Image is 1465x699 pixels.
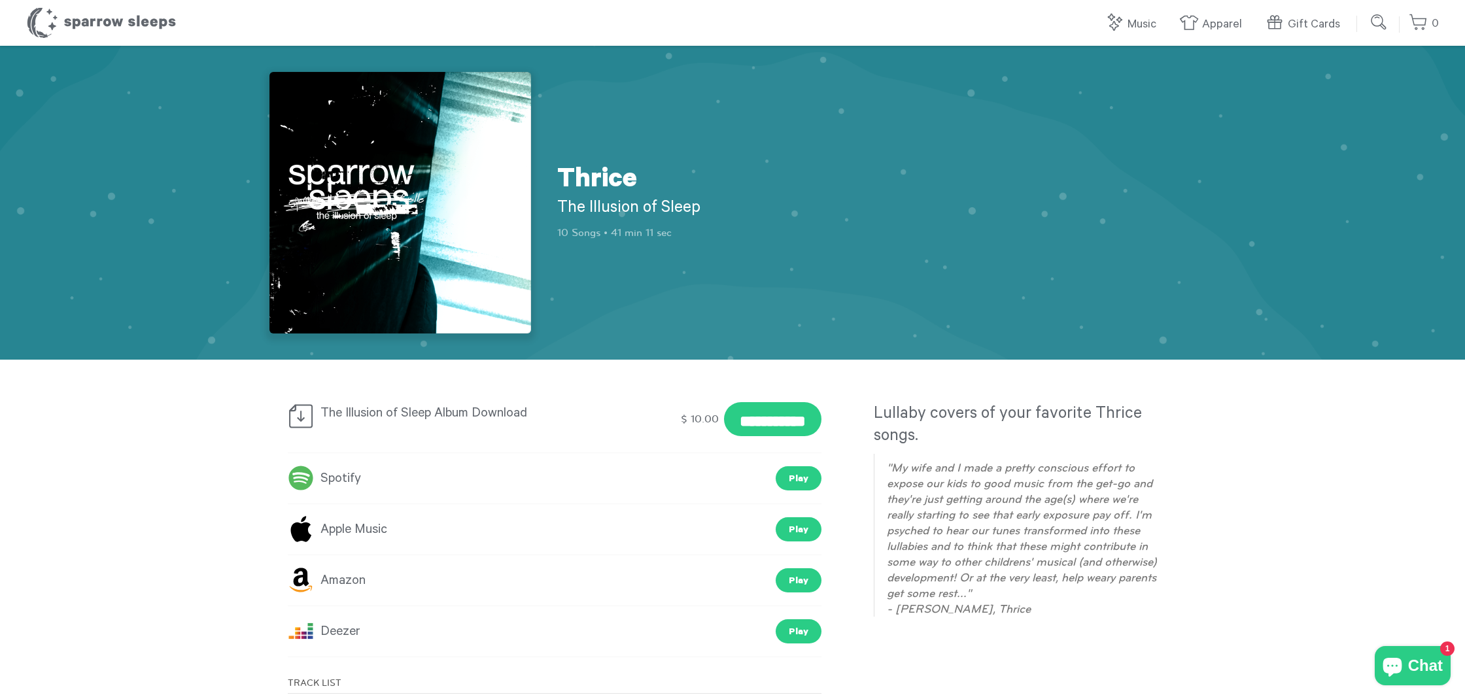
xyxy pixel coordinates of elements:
div: Track List [288,677,821,694]
h1: Sparrow Sleeps [26,7,177,39]
div: The Illusion of Sleep Album Download [288,402,563,430]
h3: Lullaby covers of your favorite Thrice songs. [874,404,1177,449]
a: Play [776,517,821,541]
i: - [PERSON_NAME], Thrice [887,602,1031,615]
a: Spotify [288,467,361,490]
div: $ 10.00 [678,407,721,431]
inbox-online-store-chat: Shopify online store chat [1371,646,1455,689]
a: Play [776,619,821,643]
p: 10 Songs • 41 min 11 sec [557,226,793,240]
h1: Thrice [557,165,793,198]
a: Music [1105,10,1163,39]
a: Apple Music [288,518,387,541]
h2: The Illusion of Sleep [557,198,793,220]
a: Play [776,568,821,592]
a: 0 [1409,10,1439,38]
a: Play [776,466,821,490]
input: Submit [1366,9,1392,35]
a: Apparel [1179,10,1249,39]
img: Thrice - The Illusion of Sleep [269,72,531,333]
a: Amazon [288,569,366,592]
i: "My wife and I made a pretty conscious effort to expose our kids to good music from the get-go an... [887,461,1157,600]
a: Deezer [288,620,360,643]
a: Gift Cards [1265,10,1347,39]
